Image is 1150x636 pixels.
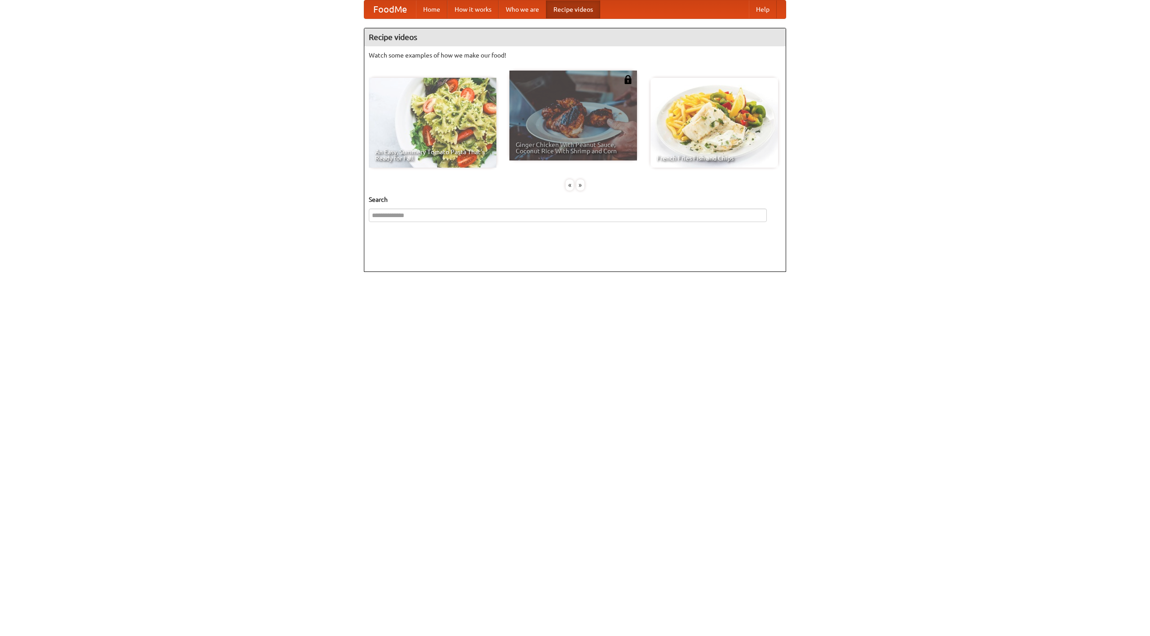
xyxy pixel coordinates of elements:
[364,28,786,46] h4: Recipe videos
[499,0,546,18] a: Who we are
[566,179,574,191] div: «
[364,0,416,18] a: FoodMe
[447,0,499,18] a: How it works
[576,179,584,191] div: »
[416,0,447,18] a: Home
[375,149,490,161] span: An Easy, Summery Tomato Pasta That's Ready for Fall
[369,51,781,60] p: Watch some examples of how we make our food!
[369,78,496,168] a: An Easy, Summery Tomato Pasta That's Ready for Fall
[657,155,772,161] span: French Fries Fish and Chips
[650,78,778,168] a: French Fries Fish and Chips
[749,0,777,18] a: Help
[369,195,781,204] h5: Search
[624,75,632,84] img: 483408.png
[546,0,600,18] a: Recipe videos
